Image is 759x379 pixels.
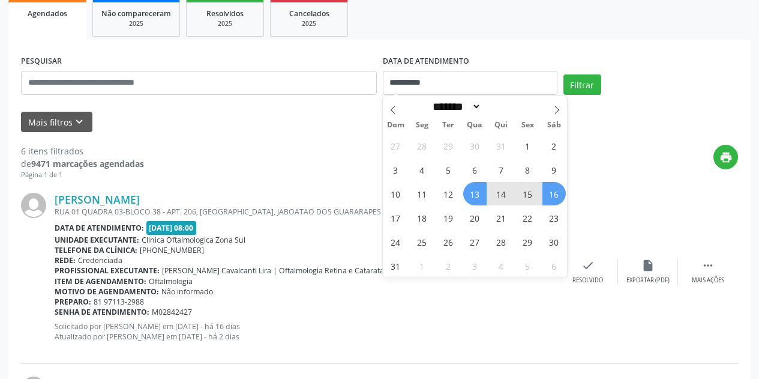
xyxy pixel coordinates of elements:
[161,287,213,297] span: Não informado
[94,297,144,307] span: 81 97113-2988
[410,206,434,229] span: Agosto 18, 2025
[55,207,558,217] div: RUA 01 QUADRA 03-BLOCO 38 - APT. 206, [GEOGRAPHIC_DATA], JABOATAO DOS GUARARAPES - PE
[384,230,407,253] span: Agosto 24, 2025
[21,157,144,170] div: de
[542,206,566,229] span: Agosto 23, 2025
[641,259,655,272] i: insert_drive_file
[195,19,255,28] div: 2025
[542,182,566,205] span: Agosto 16, 2025
[463,230,487,253] span: Agosto 27, 2025
[206,8,244,19] span: Resolvidos
[410,254,434,277] span: Setembro 1, 2025
[21,52,62,71] label: PESQUISAR
[542,254,566,277] span: Setembro 6, 2025
[516,206,539,229] span: Agosto 22, 2025
[21,112,92,133] button: Mais filtroskeyboard_arrow_down
[55,255,76,265] b: Rede:
[461,121,488,129] span: Qua
[516,254,539,277] span: Setembro 5, 2025
[289,8,329,19] span: Cancelados
[410,230,434,253] span: Agosto 25, 2025
[437,206,460,229] span: Agosto 19, 2025
[572,276,603,285] div: Resolvido
[31,158,144,169] strong: 9471 marcações agendadas
[437,134,460,157] span: Julho 29, 2025
[384,182,407,205] span: Agosto 10, 2025
[490,206,513,229] span: Agosto 21, 2025
[463,182,487,205] span: Agosto 13, 2025
[384,206,407,229] span: Agosto 17, 2025
[410,182,434,205] span: Agosto 11, 2025
[463,134,487,157] span: Julho 30, 2025
[383,121,409,129] span: Dom
[581,259,595,272] i: check
[101,19,171,28] div: 2025
[516,158,539,181] span: Agosto 8, 2025
[55,297,91,307] b: Preparo:
[21,145,144,157] div: 6 itens filtrados
[429,100,482,113] select: Month
[410,158,434,181] span: Agosto 4, 2025
[55,276,146,287] b: Item de agendamento:
[437,158,460,181] span: Agosto 5, 2025
[142,235,245,245] span: Clinica Oftalmologica Zona Sul
[146,221,197,235] span: [DATE] 08:00
[488,121,514,129] span: Qui
[101,8,171,19] span: Não compareceram
[490,134,513,157] span: Julho 31, 2025
[719,151,733,164] i: print
[409,121,435,129] span: Seg
[563,74,601,95] button: Filtrar
[55,193,140,206] a: [PERSON_NAME]
[516,134,539,157] span: Agosto 1, 2025
[481,100,521,113] input: Year
[463,206,487,229] span: Agosto 20, 2025
[383,52,469,71] label: DATA DE ATENDIMENTO
[463,254,487,277] span: Setembro 3, 2025
[55,287,159,297] b: Motivo de agendamento:
[490,254,513,277] span: Setembro 4, 2025
[21,170,144,180] div: Página 1 de 1
[55,321,558,342] p: Solicitado por [PERSON_NAME] em [DATE] - há 16 dias Atualizado por [PERSON_NAME] em [DATE] - há 2...
[516,230,539,253] span: Agosto 29, 2025
[626,276,670,285] div: Exportar (PDF)
[410,134,434,157] span: Julho 28, 2025
[384,158,407,181] span: Agosto 3, 2025
[542,230,566,253] span: Agosto 30, 2025
[542,158,566,181] span: Agosto 9, 2025
[437,230,460,253] span: Agosto 26, 2025
[701,259,715,272] i: 
[279,19,339,28] div: 2025
[384,254,407,277] span: Agosto 31, 2025
[490,158,513,181] span: Agosto 7, 2025
[435,121,461,129] span: Ter
[490,182,513,205] span: Agosto 14, 2025
[384,134,407,157] span: Julho 27, 2025
[437,182,460,205] span: Agosto 12, 2025
[78,255,122,265] span: Credenciada
[542,134,566,157] span: Agosto 2, 2025
[55,265,160,276] b: Profissional executante:
[692,276,724,285] div: Mais ações
[514,121,541,129] span: Sex
[149,276,193,287] span: Oftalmologia
[21,193,46,218] img: img
[55,235,139,245] b: Unidade executante:
[55,307,149,317] b: Senha de atendimento:
[516,182,539,205] span: Agosto 15, 2025
[437,254,460,277] span: Setembro 2, 2025
[162,265,384,276] span: [PERSON_NAME] Cavalcanti Lira | Oftalmologia Retina e Catarata
[28,8,67,19] span: Agendados
[55,245,137,255] b: Telefone da clínica:
[140,245,204,255] span: [PHONE_NUMBER]
[55,223,144,233] b: Data de atendimento:
[152,307,192,317] span: M02842427
[73,115,86,129] i: keyboard_arrow_down
[490,230,513,253] span: Agosto 28, 2025
[713,145,738,169] button: print
[463,158,487,181] span: Agosto 6, 2025
[541,121,567,129] span: Sáb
